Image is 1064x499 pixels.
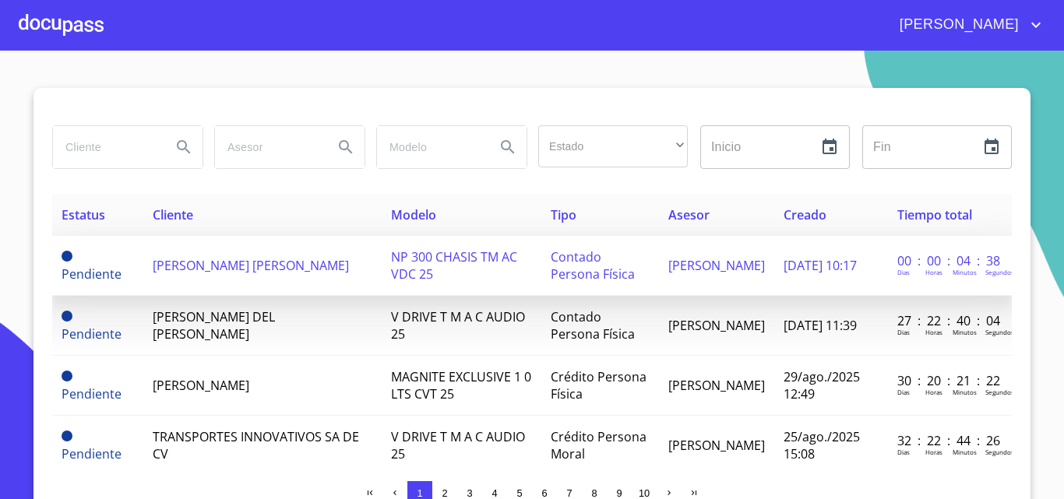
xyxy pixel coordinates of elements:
[489,128,527,166] button: Search
[897,448,910,456] p: Dias
[153,257,349,274] span: [PERSON_NAME] [PERSON_NAME]
[62,265,122,283] span: Pendiente
[153,428,359,462] span: TRANSPORTES INNOVATIVOS SA DE CV
[516,487,522,499] span: 5
[591,487,597,499] span: 8
[566,487,572,499] span: 7
[62,371,72,381] span: Pendiente
[897,206,972,223] span: Tiempo total
[391,368,531,402] span: MAGNITE EXCLUSIVE 1 0 LTS CVT 25
[897,328,910,336] p: Dias
[62,385,122,402] span: Pendiente
[391,308,525,343] span: V DRIVE T M A C AUDIO 25
[153,206,193,223] span: Cliente
[784,368,860,402] span: 29/ago./2025 12:49
[888,12,1045,37] button: account of current user
[62,251,72,262] span: Pendiente
[784,428,860,462] span: 25/ago./2025 15:08
[897,312,1002,329] p: 27 : 22 : 40 : 04
[953,268,977,276] p: Minutos
[551,428,647,462] span: Crédito Persona Moral
[616,487,622,499] span: 9
[53,126,159,168] input: search
[897,252,1002,269] p: 00 : 00 : 04 : 38
[784,317,857,334] span: [DATE] 11:39
[985,388,1014,396] p: Segundos
[925,268,942,276] p: Horas
[442,487,447,499] span: 2
[551,248,635,283] span: Contado Persona Física
[897,268,910,276] p: Dias
[391,428,525,462] span: V DRIVE T M A C AUDIO 25
[639,487,650,499] span: 10
[551,308,635,343] span: Contado Persona Física
[377,126,483,168] input: search
[541,487,547,499] span: 6
[491,487,497,499] span: 4
[784,206,826,223] span: Creado
[215,126,321,168] input: search
[925,328,942,336] p: Horas
[897,372,1002,389] p: 30 : 20 : 21 : 22
[953,448,977,456] p: Minutos
[668,377,765,394] span: [PERSON_NAME]
[953,328,977,336] p: Minutos
[784,257,857,274] span: [DATE] 10:17
[897,432,1002,449] p: 32 : 22 : 44 : 26
[538,125,688,167] div: ​
[925,388,942,396] p: Horas
[668,317,765,334] span: [PERSON_NAME]
[62,325,122,343] span: Pendiente
[668,206,710,223] span: Asesor
[153,377,249,394] span: [PERSON_NAME]
[985,268,1014,276] p: Segundos
[62,206,105,223] span: Estatus
[953,388,977,396] p: Minutos
[925,448,942,456] p: Horas
[165,128,203,166] button: Search
[668,257,765,274] span: [PERSON_NAME]
[985,448,1014,456] p: Segundos
[62,311,72,322] span: Pendiente
[897,388,910,396] p: Dias
[417,487,422,499] span: 1
[153,308,275,343] span: [PERSON_NAME] DEL [PERSON_NAME]
[327,128,365,166] button: Search
[391,248,517,283] span: NP 300 CHASIS TM AC VDC 25
[985,328,1014,336] p: Segundos
[551,368,647,402] span: Crédito Persona Física
[888,12,1027,37] span: [PERSON_NAME]
[391,206,436,223] span: Modelo
[551,206,576,223] span: Tipo
[62,430,72,441] span: Pendiente
[467,487,472,499] span: 3
[62,445,122,462] span: Pendiente
[668,437,765,454] span: [PERSON_NAME]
